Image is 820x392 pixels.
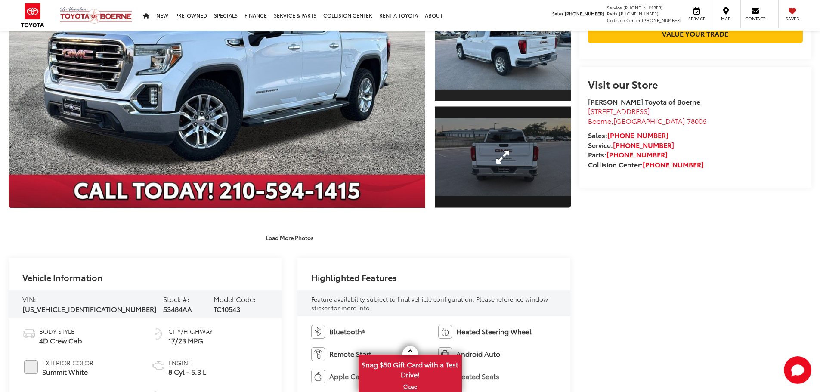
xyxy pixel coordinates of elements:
span: 17/23 MPG [168,336,213,346]
span: City/Highway [168,327,213,336]
h2: Vehicle Information [22,272,102,282]
img: Remote Start [311,347,325,361]
span: Sales [552,10,563,17]
svg: Start Chat [784,356,811,384]
span: [STREET_ADDRESS] [588,106,650,116]
span: Parts [607,10,618,17]
img: Bluetooth® [311,325,325,339]
span: [PHONE_NUMBER] [623,4,663,11]
a: Value Your Trade [588,24,803,43]
span: [GEOGRAPHIC_DATA] [613,116,685,126]
button: Toggle Chat Window [784,356,811,384]
span: [PHONE_NUMBER] [619,10,659,17]
span: TC10543 [214,304,240,314]
strong: Collision Center: [588,159,704,169]
h2: Highlighted Features [311,272,397,282]
img: 2019 GMC Sierra 1500 SLT [433,12,572,90]
strong: Service: [588,140,674,150]
img: Heated Steering Wheel [438,325,452,339]
span: 78006 [687,116,706,126]
span: Collision Center [607,17,641,23]
span: Summit White [42,367,93,377]
span: [US_VEHICLE_IDENTIFICATION_NUMBER] [22,304,157,314]
span: 53484AA [163,304,192,314]
span: Feature availability subject to final vehicle configuration. Please reference window sticker for ... [311,295,548,312]
a: [PHONE_NUMBER] [643,159,704,169]
img: Fuel Economy [152,327,165,341]
h2: Visit our Store [588,78,803,90]
strong: [PERSON_NAME] Toyota of Boerne [588,96,700,106]
a: [PHONE_NUMBER] [607,130,668,140]
img: Vic Vaughan Toyota of Boerne [59,6,133,24]
span: #EDEDED [24,360,38,374]
span: VIN: [22,294,36,304]
span: , [588,116,706,126]
span: Service [607,4,622,11]
span: Exterior Color [42,358,93,367]
span: Remote Start [329,349,371,359]
span: Snag $50 Gift Card with a Test Drive! [359,355,461,382]
span: Model Code: [214,294,256,304]
span: Engine [168,358,206,367]
span: Heated Steering Wheel [456,327,532,336]
span: Body Style [39,327,82,336]
span: [PHONE_NUMBER] [565,10,604,17]
span: Stock #: [163,294,189,304]
a: [STREET_ADDRESS] Boerne,[GEOGRAPHIC_DATA] 78006 [588,106,706,126]
strong: Parts: [588,149,668,159]
span: 8 Cyl - 5.3 L [168,367,206,377]
strong: Sales: [588,130,668,140]
a: Expand Photo 3 [435,106,571,208]
button: Load More Photos [260,230,319,245]
span: 4D Crew Cab [39,336,82,346]
a: [PHONE_NUMBER] [613,140,674,150]
img: Apple CarPlay [311,370,325,383]
span: Contact [745,15,765,22]
a: [PHONE_NUMBER] [606,149,668,159]
span: Map [716,15,735,22]
span: Android Auto [456,349,500,359]
span: Bluetooth® [329,327,365,336]
span: [PHONE_NUMBER] [642,17,681,23]
span: Saved [783,15,802,22]
span: Service [687,15,706,22]
span: Boerne [588,116,611,126]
